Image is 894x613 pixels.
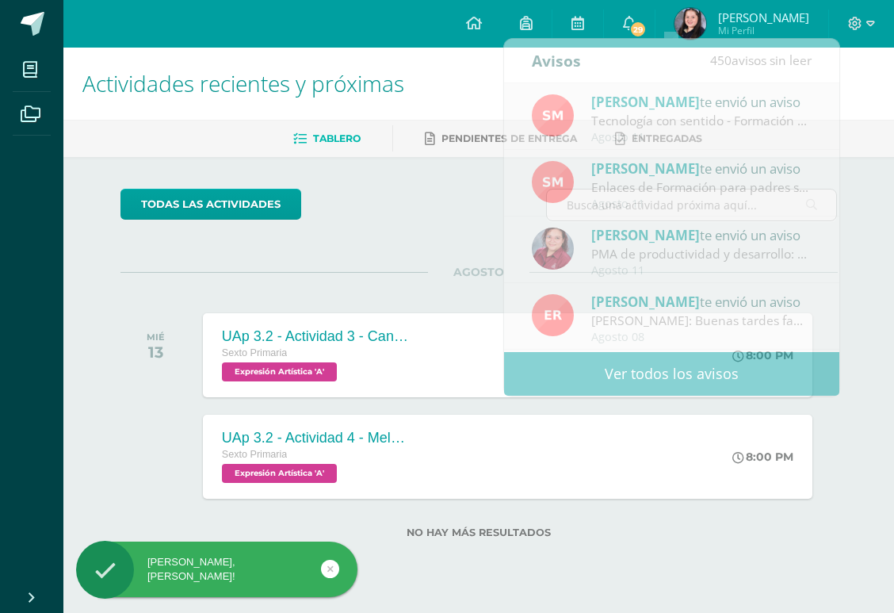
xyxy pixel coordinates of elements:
div: Agosto 11 [591,131,812,144]
div: te envió un aviso [591,291,812,312]
div: 13 [147,343,165,362]
img: a4c9654d905a1a01dc2161da199b9124.png [532,94,574,136]
span: Pendientes de entrega [441,132,577,144]
span: Sexto Primaria [222,347,288,358]
div: PMA de productividad y desarrollo: Buenas tardes, mañana tendremos el PMA de productividad, por f... [591,245,812,263]
span: Actividades recientes y próximas [82,68,404,98]
div: Enlaces de Formación para padres sobre seguridad en el Uso del Ipad: Buena tarde estimadas famili... [591,178,812,197]
span: [PERSON_NAME] [591,226,700,244]
span: [PERSON_NAME] [591,159,700,178]
div: [PERSON_NAME], [PERSON_NAME]! [76,555,357,584]
a: Tablero [293,126,361,151]
a: Ver todos los avisos [504,352,839,396]
span: Expresión Artística 'A' [222,464,337,483]
div: 8:00 PM [732,450,793,464]
span: AGOSTO [428,265,529,279]
span: [PERSON_NAME] [591,293,700,311]
img: ed9d0f9ada1ed51f1affca204018d046.png [532,294,574,336]
span: Tablero [313,132,361,144]
div: Agosto 11 [591,264,812,278]
span: [PERSON_NAME] [718,10,809,25]
div: Agosto 11 [591,197,812,211]
div: UAp 3.2 - Actividad 4 - Melodía instrumental "Adeste fideles"/Perspectiva [222,430,412,446]
div: UAp 3.2 - Actividad 3 - Canción "Luna de Xelajú" completa/Afiche con témpera [222,328,412,345]
img: a4c9654d905a1a01dc2161da199b9124.png [532,161,574,203]
span: 29 [629,21,647,38]
a: Pendientes de entrega [425,126,577,151]
span: 450 [710,52,732,69]
span: [PERSON_NAME] [591,93,700,111]
img: 258f2c28770a8c8efa47561a5b85f558.png [532,228,574,270]
span: Expresión Artística 'A' [222,362,337,381]
img: 93383214a2c5bffcdfd1c7f1a9d7a384.png [674,8,706,40]
div: Asunción de María: Buenas tardes familias Maristas: Reciban un cordial saludo deseando muchas ben... [591,312,812,330]
label: No hay más resultados [120,527,838,538]
span: Mi Perfil [718,24,809,37]
div: te envió un aviso [591,224,812,245]
span: avisos sin leer [710,52,812,69]
div: MIÉ [147,331,165,343]
div: Tecnología con sentido - Formación para padres: Buena tarde estimadas familias. Bendiciones en ca... [591,112,812,130]
a: todas las Actividades [120,189,301,220]
div: te envió un aviso [591,158,812,178]
span: Sexto Primaria [222,449,288,460]
div: te envió un aviso [591,91,812,112]
div: Agosto 08 [591,331,812,344]
div: Avisos [532,39,581,82]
